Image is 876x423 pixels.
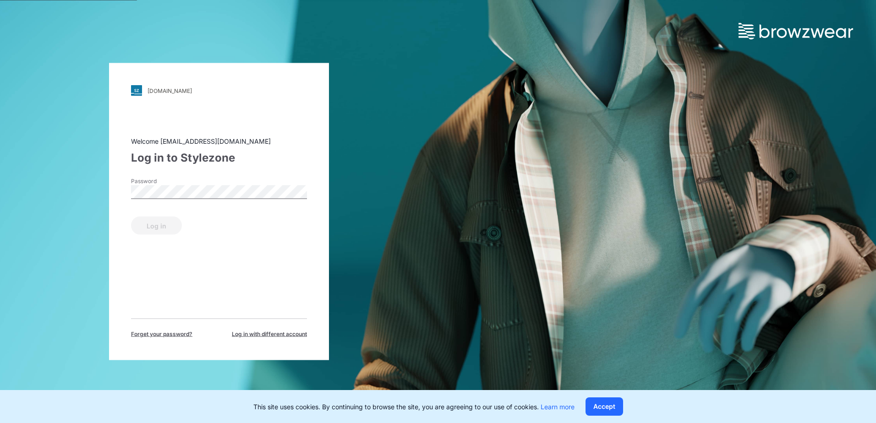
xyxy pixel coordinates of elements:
button: Accept [586,397,623,416]
p: This site uses cookies. By continuing to browse the site, you are agreeing to our use of cookies. [253,402,575,412]
div: [DOMAIN_NAME] [148,87,192,94]
span: Log in with different account [232,330,307,338]
label: Password [131,177,195,185]
div: Log in to Stylezone [131,150,307,166]
div: Welcome [EMAIL_ADDRESS][DOMAIN_NAME] [131,136,307,146]
img: svg+xml;base64,PHN2ZyB3aWR0aD0iMjgiIGhlaWdodD0iMjgiIHZpZXdCb3g9IjAgMCAyOCAyOCIgZmlsbD0ibm9uZSIgeG... [131,85,142,96]
span: Forget your password? [131,330,192,338]
a: [DOMAIN_NAME] [131,85,307,96]
img: browzwear-logo.73288ffb.svg [739,23,853,39]
a: Learn more [541,403,575,411]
